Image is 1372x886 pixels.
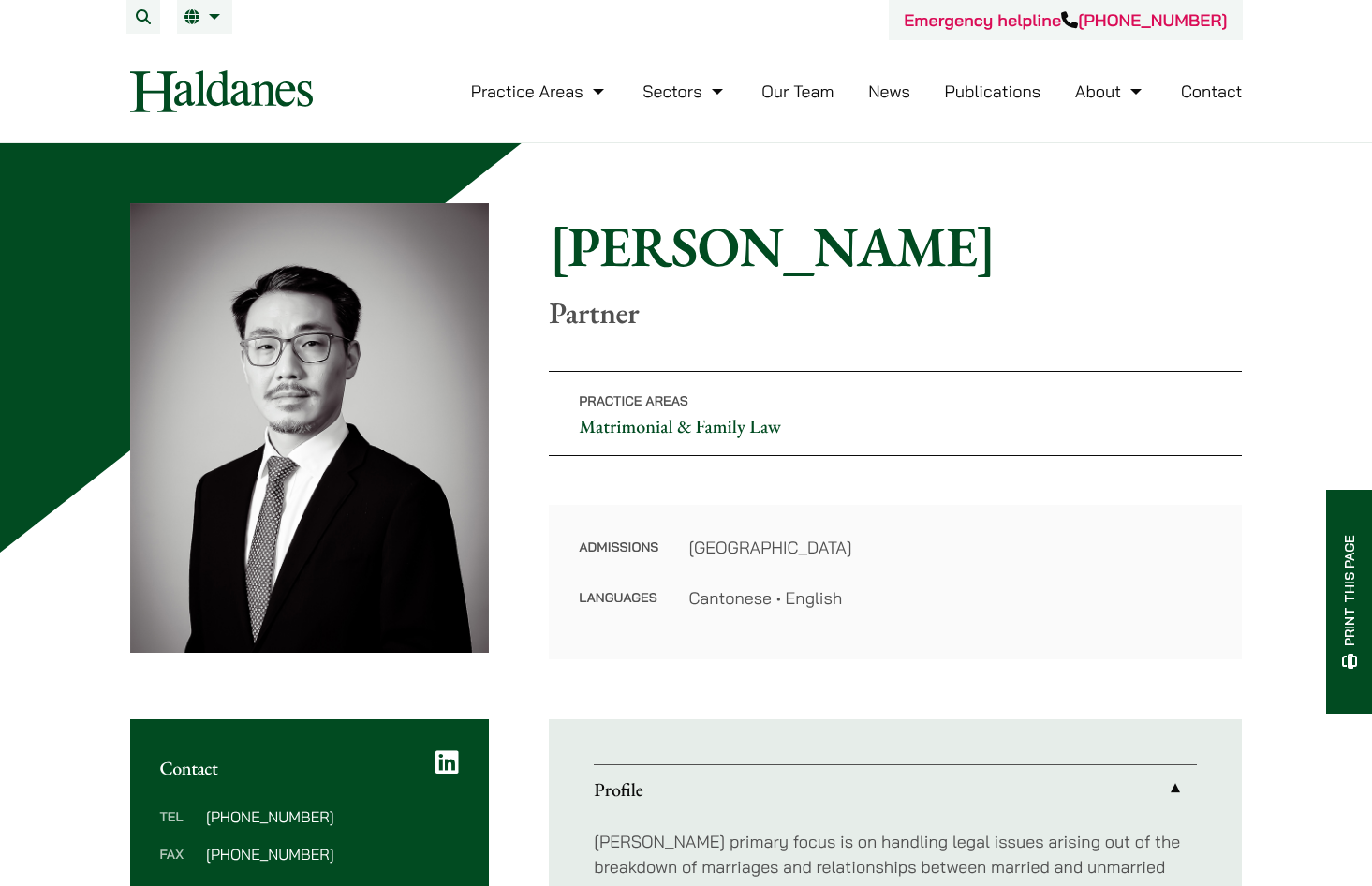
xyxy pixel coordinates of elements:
[579,392,688,409] span: Practice Areas
[594,765,1197,814] a: Profile
[160,847,199,884] dt: Fax
[549,213,1242,280] h1: [PERSON_NAME]
[579,414,781,438] a: Matrimonial & Family Law
[471,81,609,102] a: Practice Areas
[206,847,459,862] dd: [PHONE_NUMBER]
[945,81,1041,102] a: Publications
[688,585,1212,611] dd: Cantonese • English
[160,757,460,779] h2: Contact
[688,535,1212,560] dd: [GEOGRAPHIC_DATA]
[761,81,834,102] a: Our Team
[549,295,1242,331] p: Partner
[435,749,459,775] a: LinkedIn
[579,585,658,611] dt: Languages
[904,9,1227,31] a: Emergency helpline[PHONE_NUMBER]
[160,809,199,847] dt: Tel
[184,9,225,24] a: EN
[868,81,910,102] a: News
[206,809,459,824] dd: [PHONE_NUMBER]
[130,70,313,112] img: Logo of Haldanes
[579,535,658,585] dt: Admissions
[1075,81,1146,102] a: About
[1181,81,1243,102] a: Contact
[642,81,727,102] a: Sectors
